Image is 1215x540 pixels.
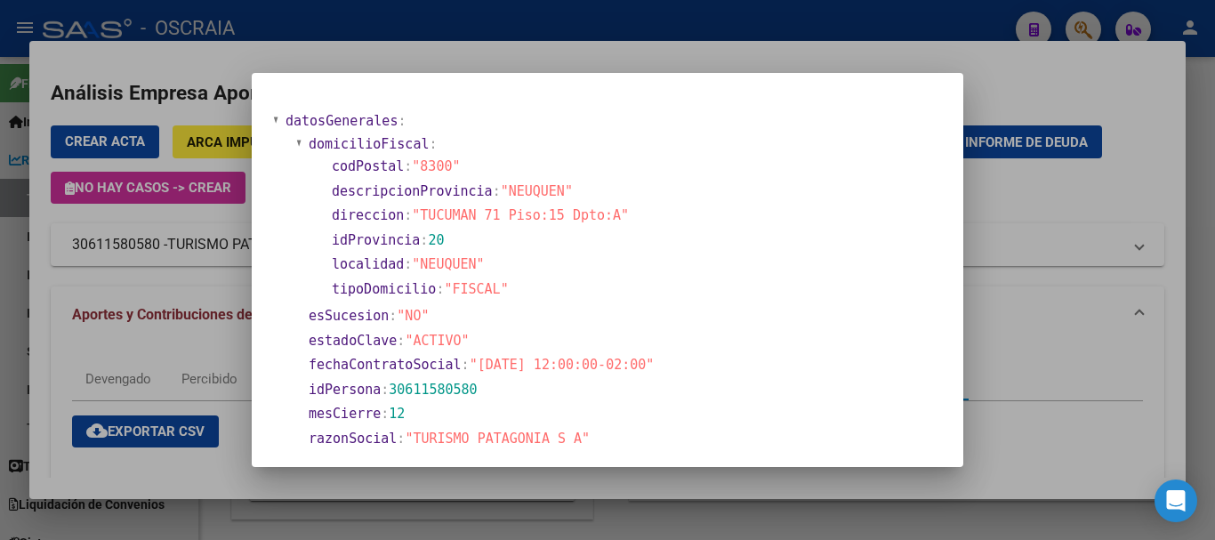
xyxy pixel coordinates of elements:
[309,357,462,373] span: fechaContratoSocial
[381,406,389,422] span: :
[309,308,389,324] span: esSucesion
[286,113,398,129] span: datosGenerales
[332,256,404,272] span: localidad
[397,308,429,324] span: "NO"
[398,113,406,129] span: :
[404,158,412,174] span: :
[332,158,404,174] span: codPostal
[405,431,590,447] span: "TURISMO PATAGONIA S A"
[1155,480,1197,522] div: Open Intercom Messenger
[462,357,470,373] span: :
[501,183,573,199] span: "NEUQUEN"
[332,183,493,199] span: descripcionProvincia
[397,333,405,349] span: :
[436,281,444,297] span: :
[309,333,397,349] span: estadoClave
[332,281,436,297] span: tipoDomicilio
[412,256,484,272] span: "NEUQUEN"
[404,256,412,272] span: :
[332,207,404,223] span: direccion
[397,431,405,447] span: :
[404,207,412,223] span: :
[309,136,429,152] span: domicilioFiscal
[444,281,508,297] span: "FISCAL"
[309,431,397,447] span: razonSocial
[309,406,381,422] span: mesCierre
[332,232,420,248] span: idProvincia
[381,382,389,398] span: :
[389,308,397,324] span: :
[429,136,437,152] span: :
[470,357,655,373] span: "[DATE] 12:00:00-02:00"
[389,406,405,422] span: 12
[412,207,629,223] span: "TUCUMAN 71 Piso:15 Dpto:A"
[420,232,428,248] span: :
[309,382,381,398] span: idPersona
[428,232,444,248] span: 20
[405,333,469,349] span: "ACTIVO"
[493,183,501,199] span: :
[389,382,477,398] span: 30611580580
[412,158,460,174] span: "8300"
